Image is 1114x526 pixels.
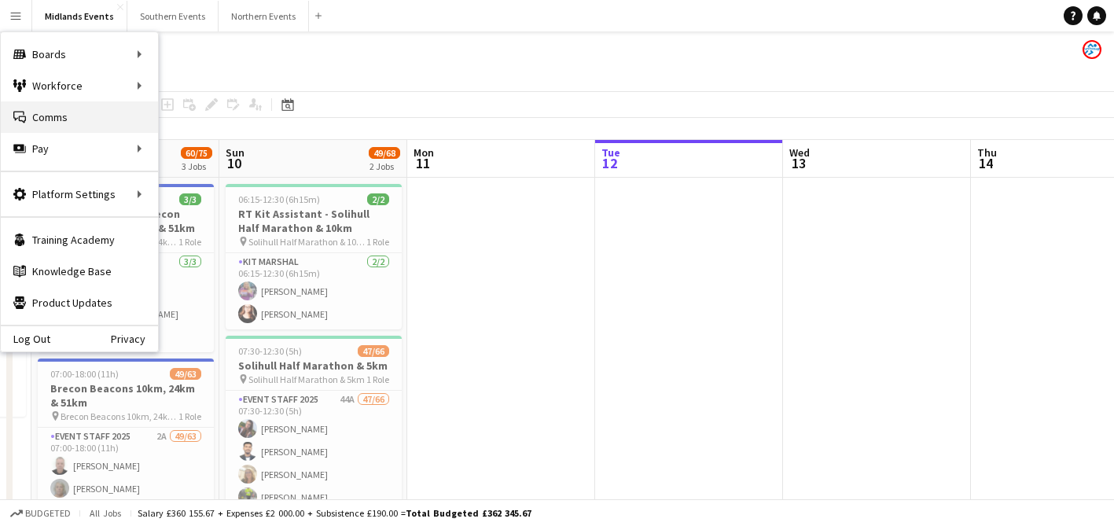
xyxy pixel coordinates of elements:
span: Brecon Beacons 10km, 24km & 51km [61,410,178,422]
h3: Brecon Beacons 10km, 24km & 51km [38,381,214,410]
span: Thu [977,145,997,160]
span: 13 [787,154,810,172]
app-card-role: Kit Marshal2/206:15-12:30 (6h15m)[PERSON_NAME][PERSON_NAME] [226,253,402,329]
span: 47/66 [358,345,389,357]
span: All jobs [86,507,124,519]
span: Tue [601,145,620,160]
span: Wed [789,145,810,160]
div: 3 Jobs [182,160,211,172]
div: Platform Settings [1,178,158,210]
span: Solihull Half Marathon & 10km [248,236,366,248]
a: Knowledge Base [1,256,158,287]
span: 1 Role [178,236,201,248]
span: 07:00-18:00 (11h) [50,368,119,380]
span: 11 [411,154,434,172]
button: Northern Events [219,1,309,31]
a: Log Out [1,333,50,345]
span: 3/3 [179,193,201,205]
button: Midlands Events [32,1,127,31]
a: Comms [1,101,158,133]
span: 1 Role [178,410,201,422]
span: 06:15-12:30 (6h15m) [238,193,320,205]
span: 1 Role [366,236,389,248]
span: 14 [975,154,997,172]
span: Sun [226,145,244,160]
a: Product Updates [1,287,158,318]
span: Mon [414,145,434,160]
span: 12 [599,154,620,172]
span: Budgeted [25,508,71,519]
div: Salary £360 155.67 + Expenses £2 000.00 + Subsistence £190.00 = [138,507,531,519]
span: 49/63 [170,368,201,380]
span: 49/68 [369,147,400,159]
button: Budgeted [8,505,73,522]
a: Training Academy [1,224,158,256]
span: 60/75 [181,147,212,159]
h3: Solihull Half Marathon & 5km [226,359,402,373]
a: Privacy [111,333,158,345]
app-user-avatar: RunThrough Events [1083,40,1101,59]
div: Boards [1,39,158,70]
button: Southern Events [127,1,219,31]
span: 2/2 [367,193,389,205]
span: Total Budgeted £362 345.67 [406,507,531,519]
div: Pay [1,133,158,164]
div: 2 Jobs [369,160,399,172]
span: 07:30-12:30 (5h) [238,345,302,357]
span: 1 Role [366,373,389,385]
div: Workforce [1,70,158,101]
span: 10 [223,154,244,172]
span: Solihull Half Marathon & 5km [248,373,365,385]
app-job-card: 06:15-12:30 (6h15m)2/2RT Kit Assistant - Solihull Half Marathon & 10km Solihull Half Marathon & 1... [226,184,402,329]
h3: RT Kit Assistant - Solihull Half Marathon & 10km [226,207,402,235]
